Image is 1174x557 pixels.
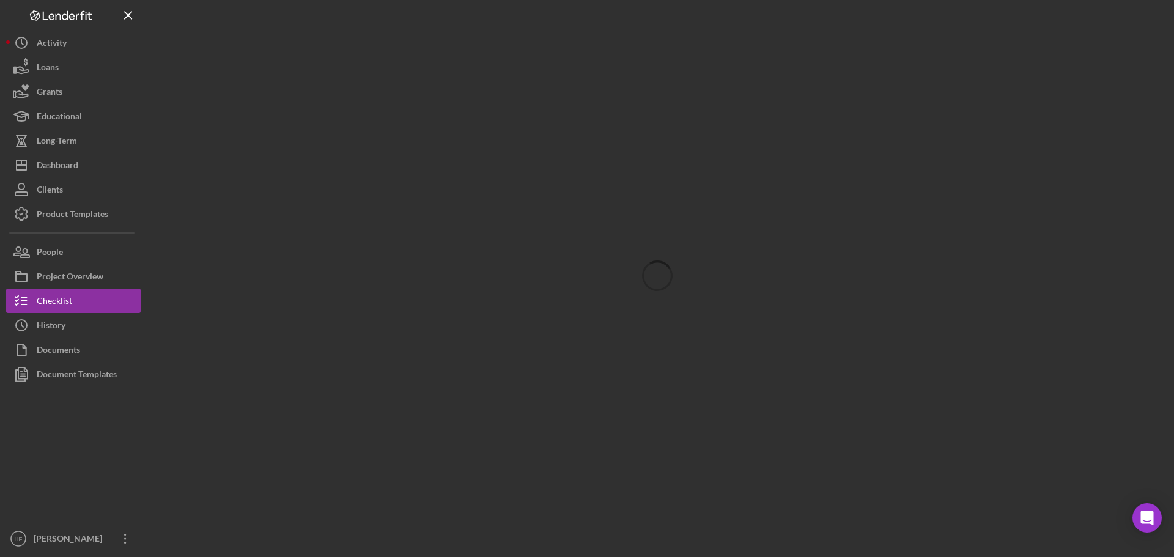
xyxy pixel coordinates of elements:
div: History [37,313,65,341]
button: Activity [6,31,141,55]
button: Dashboard [6,153,141,177]
div: Long-Term [37,128,77,156]
button: Clients [6,177,141,202]
div: Grants [37,79,62,107]
div: Dashboard [37,153,78,180]
button: Project Overview [6,264,141,289]
div: Document Templates [37,362,117,389]
div: Project Overview [37,264,103,292]
div: Educational [37,104,82,131]
div: Clients [37,177,63,205]
button: Long-Term [6,128,141,153]
div: [PERSON_NAME] [31,526,110,554]
div: Checklist [37,289,72,316]
button: Documents [6,338,141,362]
button: History [6,313,141,338]
div: Loans [37,55,59,83]
button: Checklist [6,289,141,313]
button: Product Templates [6,202,141,226]
button: People [6,240,141,264]
text: HF [15,536,23,542]
button: HF[PERSON_NAME] [6,526,141,551]
button: Educational [6,104,141,128]
div: People [37,240,63,267]
div: Product Templates [37,202,108,229]
button: Document Templates [6,362,141,386]
div: Activity [37,31,67,58]
button: Loans [6,55,141,79]
button: Grants [6,79,141,104]
div: Open Intercom Messenger [1132,503,1162,533]
div: Documents [37,338,80,365]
